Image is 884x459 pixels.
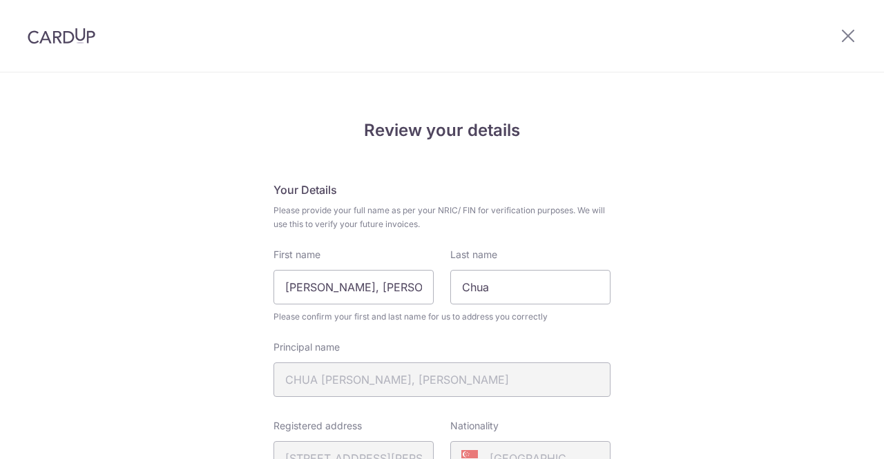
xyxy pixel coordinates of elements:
input: First Name [273,270,434,304]
h4: Review your details [273,118,611,143]
img: CardUp [28,28,95,44]
label: Last name [450,248,497,262]
label: Registered address [273,419,362,433]
span: Please provide your full name as per your NRIC/ FIN for verification purposes. We will use this t... [273,204,611,231]
input: Last name [450,270,611,304]
span: Please confirm your first and last name for us to address you correctly [273,310,611,324]
h5: Your Details [273,182,611,198]
label: Principal name [273,340,340,354]
label: Nationality [450,419,499,433]
label: First name [273,248,320,262]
